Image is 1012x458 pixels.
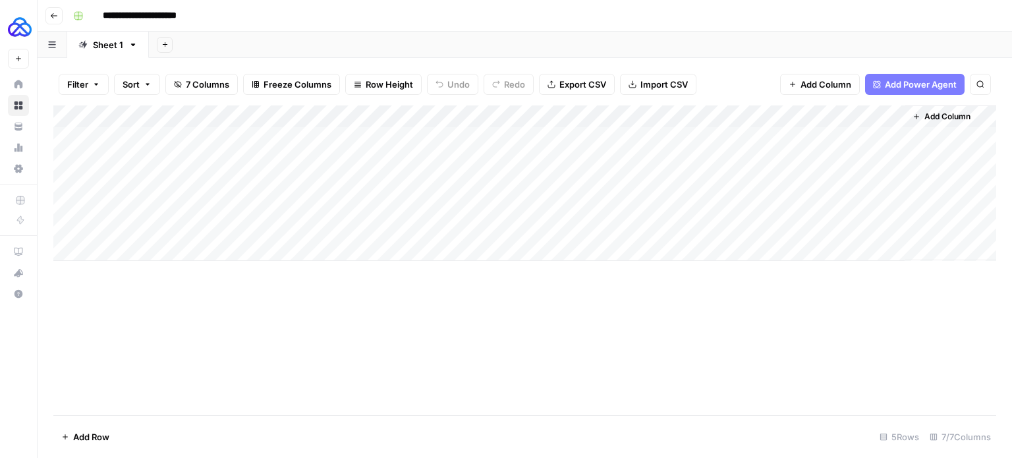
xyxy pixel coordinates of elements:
span: Redo [504,78,525,91]
button: Add Row [53,426,117,447]
a: Usage [8,137,29,158]
span: Freeze Columns [264,78,331,91]
button: Import CSV [620,74,696,95]
button: Redo [484,74,534,95]
span: Sort [123,78,140,91]
button: Freeze Columns [243,74,340,95]
button: 7 Columns [165,74,238,95]
div: 7/7 Columns [924,426,996,447]
span: Export CSV [559,78,606,91]
a: Settings [8,158,29,179]
span: Add Column [924,111,970,123]
button: Workspace: AUQ [8,11,29,43]
div: 5 Rows [874,426,924,447]
button: Add Column [907,108,976,125]
img: AUQ Logo [8,15,32,39]
span: Undo [447,78,470,91]
button: Add Power Agent [865,74,965,95]
span: Add Power Agent [885,78,957,91]
a: Your Data [8,116,29,137]
button: What's new? [8,262,29,283]
span: Filter [67,78,88,91]
a: Sheet 1 [67,32,149,58]
button: Add Column [780,74,860,95]
button: Row Height [345,74,422,95]
button: Filter [59,74,109,95]
button: Export CSV [539,74,615,95]
div: What's new? [9,263,28,283]
span: 7 Columns [186,78,229,91]
button: Sort [114,74,160,95]
a: Browse [8,95,29,116]
span: Row Height [366,78,413,91]
span: Add Row [73,430,109,444]
span: Import CSV [640,78,688,91]
a: AirOps Academy [8,241,29,262]
span: Add Column [801,78,851,91]
a: Home [8,74,29,95]
div: Sheet 1 [93,38,123,51]
button: Help + Support [8,283,29,304]
button: Undo [427,74,478,95]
